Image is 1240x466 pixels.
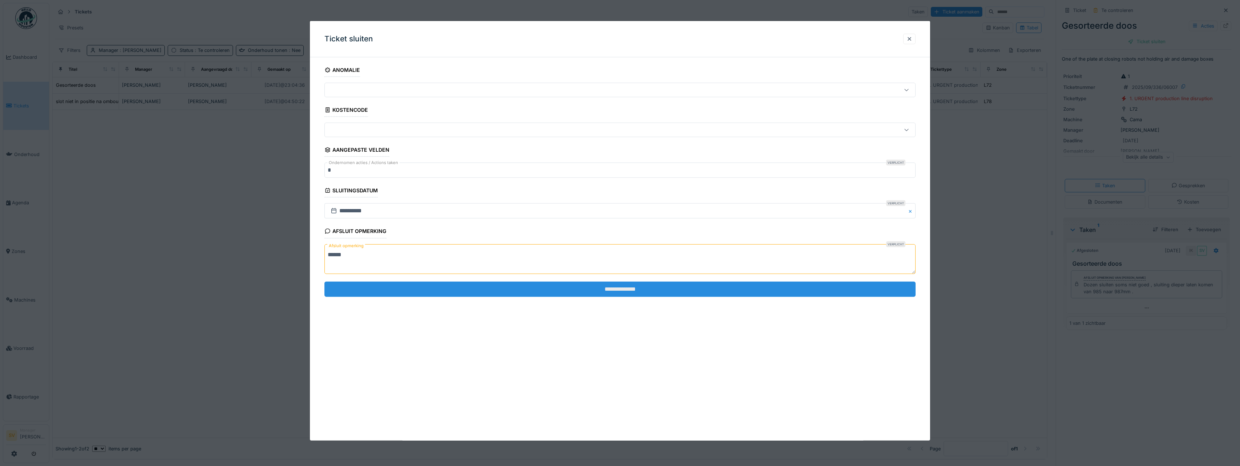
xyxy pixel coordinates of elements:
[324,105,368,117] div: Kostencode
[324,185,378,197] div: Sluitingsdatum
[324,144,389,157] div: Aangepaste velden
[324,65,360,77] div: Anomalie
[324,226,386,238] div: Afsluit opmerking
[327,241,365,250] label: Afsluit opmerking
[908,203,916,218] button: Close
[324,34,373,44] h3: Ticket sluiten
[886,200,905,206] div: Verplicht
[886,241,905,247] div: Verplicht
[327,160,400,166] label: Ondernomen acties / Actions taken
[886,160,905,165] div: Verplicht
